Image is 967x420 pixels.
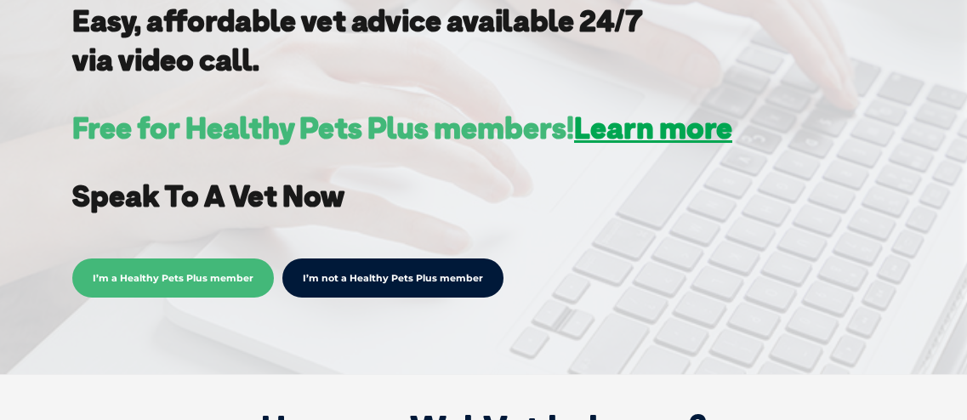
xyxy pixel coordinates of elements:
strong: Easy, affordable vet advice available 24/7 via video call. [72,2,643,78]
span: I’m a Healthy Pets Plus member [72,258,274,298]
strong: Speak To A Vet Now [72,177,344,214]
a: I’m not a Healthy Pets Plus member [282,258,503,298]
a: Learn more [574,109,732,146]
h3: Free for Healthy Pets Plus members! [72,113,732,143]
a: I’m a Healthy Pets Plus member [72,270,274,285]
